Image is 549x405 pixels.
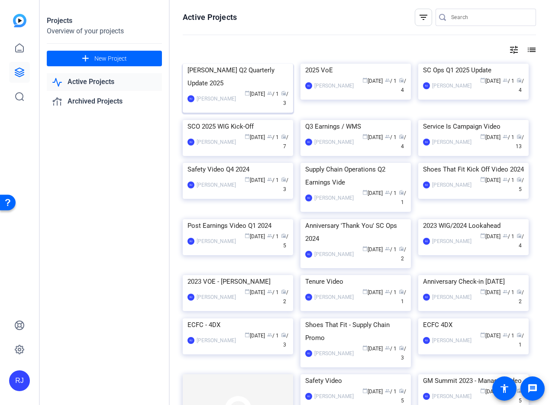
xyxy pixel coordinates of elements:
[503,332,508,337] span: group
[423,275,524,288] div: Anniversary Check-in [DATE]
[517,177,522,182] span: radio
[503,177,514,183] span: / 1
[399,388,404,393] span: radio
[480,134,501,140] span: [DATE]
[480,134,485,139] span: calendar_today
[517,389,524,404] span: / 5
[480,177,485,182] span: calendar_today
[187,120,288,133] div: SCO 2025 WIG Kick-Off
[385,388,390,393] span: group
[362,246,383,253] span: [DATE]
[423,163,524,176] div: Shoes That Fit Kick Off Video 2024
[517,233,524,249] span: / 4
[423,120,524,133] div: Service Is Campaign Video
[197,293,236,301] div: [PERSON_NAME]
[187,275,288,288] div: 2023 VOE - [PERSON_NAME]
[187,337,194,344] div: RJ
[423,139,430,146] div: RJ
[399,78,406,93] span: / 4
[423,318,524,331] div: ECFC 4DX
[267,177,272,182] span: group
[480,177,501,183] span: [DATE]
[187,318,288,331] div: ECFC - 4DX
[245,134,250,139] span: calendar_today
[517,177,524,192] span: / 5
[432,81,471,90] div: [PERSON_NAME]
[399,289,404,294] span: radio
[480,389,501,395] span: [DATE]
[245,332,250,337] span: calendar_today
[281,177,288,192] span: / 3
[245,289,265,295] span: [DATE]
[517,78,522,83] span: radio
[418,12,429,23] mat-icon: filter_list
[267,134,272,139] span: group
[281,134,288,149] span: / 7
[47,73,162,91] a: Active Projects
[385,246,390,251] span: group
[94,54,127,63] span: New Project
[314,81,354,90] div: [PERSON_NAME]
[480,78,501,84] span: [DATE]
[503,233,508,238] span: group
[451,12,529,23] input: Search
[517,388,522,393] span: radio
[245,289,250,294] span: calendar_today
[432,336,471,345] div: [PERSON_NAME]
[423,238,430,245] div: RJ
[503,177,508,182] span: group
[267,91,272,96] span: group
[517,333,524,348] span: / 1
[517,289,524,305] span: / 2
[267,233,272,238] span: group
[305,350,312,357] div: RJ
[187,163,288,176] div: Safety Video Q4 2024
[13,14,26,27] img: blue-gradient.svg
[432,181,471,189] div: [PERSON_NAME]
[423,64,524,77] div: SC Ops Q1 2025 Update
[399,389,406,404] span: / 5
[47,26,162,36] div: Overview of your projects
[47,16,162,26] div: Projects
[509,45,519,55] mat-icon: tune
[423,337,430,344] div: RJ
[480,332,485,337] span: calendar_today
[499,383,510,394] mat-icon: accessibility
[423,181,430,188] div: RJ
[423,219,524,232] div: 2023 WIG/2024 Lookahead
[399,346,406,361] span: / 3
[267,134,279,140] span: / 1
[245,91,265,97] span: [DATE]
[503,289,514,295] span: / 1
[399,345,404,350] span: radio
[480,289,485,294] span: calendar_today
[423,294,430,301] div: RJ
[503,78,514,84] span: / 1
[362,134,368,139] span: calendar_today
[183,12,237,23] h1: Active Projects
[267,91,279,97] span: / 1
[480,289,501,295] span: [DATE]
[267,333,279,339] span: / 1
[432,138,471,146] div: [PERSON_NAME]
[362,388,368,393] span: calendar_today
[305,194,312,201] div: RJ
[187,139,194,146] div: RJ
[517,78,524,93] span: / 4
[480,233,485,238] span: calendar_today
[362,78,368,83] span: calendar_today
[362,389,383,395] span: [DATE]
[314,194,354,202] div: [PERSON_NAME]
[281,134,286,139] span: radio
[305,219,406,245] div: Anniversary 'Thank You' SC Ops 2024
[245,91,250,96] span: calendar_today
[187,219,288,232] div: Post Earnings Video Q1 2024
[267,289,279,295] span: / 1
[245,233,265,240] span: [DATE]
[385,78,397,84] span: / 1
[187,238,194,245] div: RJ
[399,289,406,305] span: / 1
[267,177,279,183] span: / 1
[314,392,354,401] div: [PERSON_NAME]
[305,318,406,344] div: Shoes That Fit - Supply Chain Promo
